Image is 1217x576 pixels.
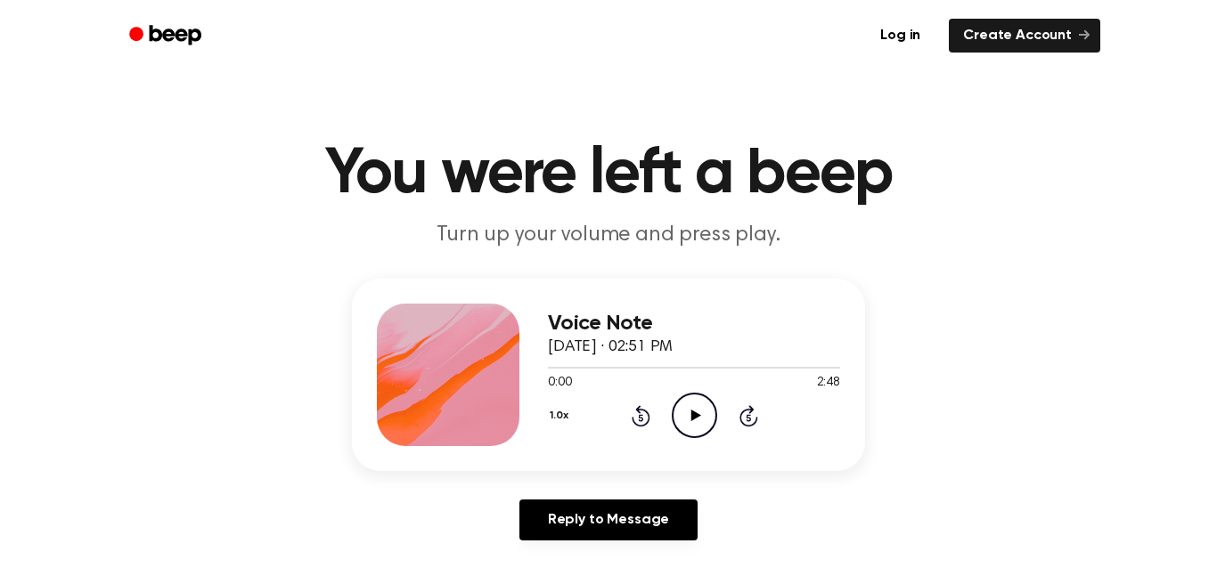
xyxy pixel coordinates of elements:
[548,374,571,393] span: 0:00
[817,374,840,393] span: 2:48
[152,142,1065,207] h1: You were left a beep
[117,19,217,53] a: Beep
[548,339,673,355] span: [DATE] · 02:51 PM
[548,312,840,336] h3: Voice Note
[862,15,938,56] a: Log in
[266,221,951,250] p: Turn up your volume and press play.
[548,401,575,431] button: 1.0x
[519,499,698,540] a: Reply to Message
[949,19,1100,53] a: Create Account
